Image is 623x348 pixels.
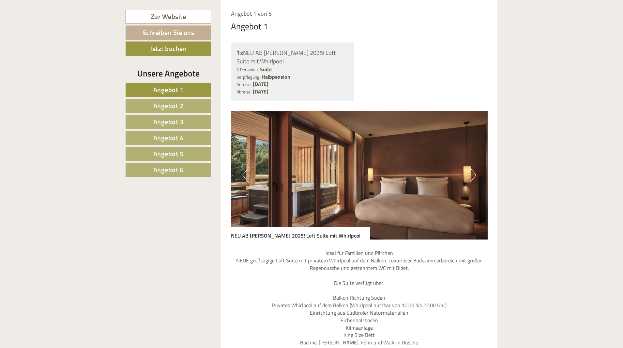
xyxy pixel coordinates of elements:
b: [DATE] [253,88,268,95]
button: Next [469,167,476,183]
b: Halbpension [262,73,290,81]
small: Abreise: [236,89,251,95]
span: Angebot 6 [153,165,184,175]
small: Anreise: [236,81,251,88]
span: Angebot 5 [153,149,184,159]
b: 1x [236,47,243,58]
div: Angebot 1 [231,20,268,32]
div: NEU AB [PERSON_NAME] 2025! Loft Suite mit Whirlpool [231,227,370,240]
a: Schreiben Sie uns [126,25,211,40]
a: Jetzt buchen [126,41,211,56]
a: Zur Website [126,10,211,24]
small: Verpflegung: [236,74,260,80]
div: Unsere Angebote [126,67,211,79]
small: 2 Personen: [236,66,259,73]
b: [DATE] [253,80,268,88]
span: Angebot 1 von 6 [231,9,272,18]
span: Angebot 3 [153,117,184,127]
div: NEU AB [PERSON_NAME] 2025! Loft Suite mit Whirlpool [236,48,349,66]
span: Angebot 1 [153,85,184,95]
button: Previous [242,167,249,183]
img: image [231,111,488,240]
span: Angebot 4 [153,133,184,143]
span: Angebot 2 [153,101,184,111]
b: Suite [260,65,272,73]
